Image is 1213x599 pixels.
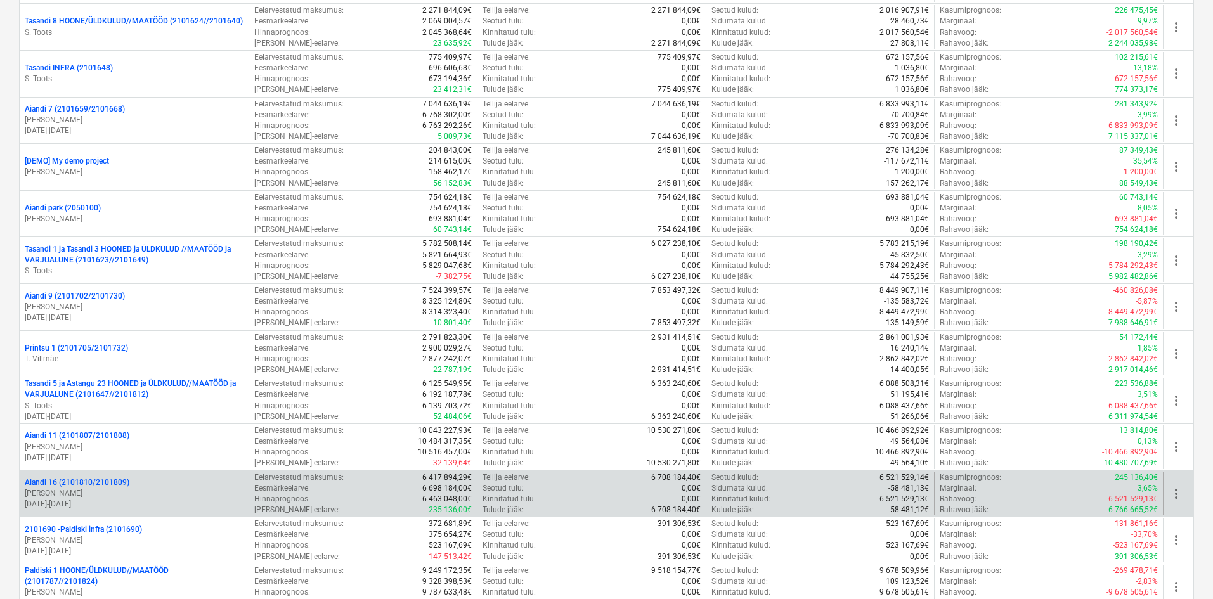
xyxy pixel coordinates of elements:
[940,192,1001,203] p: Kasumiprognoos :
[711,261,770,271] p: Kinnitatud kulud :
[682,63,701,74] p: 0,00€
[429,167,472,177] p: 158 462,17€
[254,120,310,131] p: Hinnaprognoos :
[25,524,142,535] p: 2101690 - Paldiski infra (2101690)
[25,499,243,510] p: [DATE] - [DATE]
[254,99,344,110] p: Eelarvestatud maksumus :
[483,110,524,120] p: Seotud tulu :
[940,156,976,167] p: Marginaal :
[879,120,929,131] p: 6 833 993,09€
[254,296,310,307] p: Eesmärkeelarve :
[25,401,243,411] p: S. Toots
[1108,131,1158,142] p: 7 115 337,01€
[254,318,340,328] p: [PERSON_NAME]-eelarve :
[25,343,243,364] div: Printsu 1 (2101705/2101732)T. Villmäe
[254,343,310,354] p: Eesmärkeelarve :
[254,156,310,167] p: Eesmärkeelarve :
[25,411,243,422] p: [DATE] - [DATE]
[879,238,929,249] p: 5 783 215,19€
[483,38,524,49] p: Tulude jääk :
[651,5,701,16] p: 2 271 844,09€
[254,52,344,63] p: Eelarvestatud maksumus :
[254,63,310,74] p: Eesmärkeelarve :
[1108,271,1158,282] p: 5 982 482,86€
[25,104,243,136] div: Aiandi 7 (2101659/2101668)[PERSON_NAME][DATE]-[DATE]
[940,167,976,177] p: Rahavoog :
[254,224,340,235] p: [PERSON_NAME]-eelarve :
[711,156,768,167] p: Sidumata kulud :
[483,74,536,84] p: Kinnitatud tulu :
[1169,66,1184,81] span: more_vert
[658,84,701,95] p: 775 409,97€
[895,63,929,74] p: 1 036,80€
[254,27,310,38] p: Hinnaprognoos :
[433,38,472,49] p: 23 635,92€
[711,131,754,142] p: Kulude jääk :
[1169,486,1184,501] span: more_vert
[651,285,701,296] p: 7 853 497,32€
[879,99,929,110] p: 6 833 993,11€
[433,224,472,235] p: 60 743,14€
[884,318,929,328] p: -135 149,59€
[483,63,524,74] p: Seotud tulu :
[888,131,929,142] p: -70 700,83€
[422,354,472,364] p: 2 877 242,07€
[483,285,530,296] p: Tellija eelarve :
[254,131,340,142] p: [PERSON_NAME]-eelarve :
[25,167,243,177] p: [PERSON_NAME]
[483,27,536,38] p: Kinnitatud tulu :
[886,192,929,203] p: 693 881,04€
[483,16,524,27] p: Seotud tulu :
[1119,145,1158,156] p: 87 349,43€
[940,214,976,224] p: Rahavoog :
[254,285,344,296] p: Eelarvestatud maksumus :
[940,178,989,189] p: Rahavoo jääk :
[940,145,1001,156] p: Kasumiprognoos :
[422,16,472,27] p: 2 069 004,57€
[940,203,976,214] p: Marginaal :
[651,131,701,142] p: 7 044 636,19€
[711,16,768,27] p: Sidumata kulud :
[25,156,109,167] p: [DEMO] My demo project
[1169,159,1184,174] span: more_vert
[711,167,770,177] p: Kinnitatud kulud :
[886,74,929,84] p: 672 157,56€
[1113,285,1158,296] p: -460 826,08€
[483,145,530,156] p: Tellija eelarve :
[429,145,472,156] p: 204 843,00€
[711,52,758,63] p: Seotud kulud :
[25,115,243,126] p: [PERSON_NAME]
[1169,20,1184,35] span: more_vert
[682,250,701,261] p: 0,00€
[254,145,344,156] p: Eelarvestatud maksumus :
[1106,261,1158,271] p: -5 784 292,43€
[940,27,976,38] p: Rahavoog :
[651,271,701,282] p: 6 027 238,10€
[658,192,701,203] p: 754 624,18€
[483,261,536,271] p: Kinnitatud tulu :
[25,203,243,224] div: Aiandi park (2050100)[PERSON_NAME]
[25,63,243,84] div: Tasandi INFRA (2101648)S. Toots
[711,250,768,261] p: Sidumata kulud :
[711,318,754,328] p: Kulude jääk :
[711,99,758,110] p: Seotud kulud :
[890,271,929,282] p: 44 755,25€
[682,296,701,307] p: 0,00€
[483,84,524,95] p: Tulude jääk :
[711,296,768,307] p: Sidumata kulud :
[25,156,243,177] div: [DEMO] My demo project[PERSON_NAME]
[422,120,472,131] p: 6 763 292,26€
[254,203,310,214] p: Eesmärkeelarve :
[711,285,758,296] p: Seotud kulud :
[422,261,472,271] p: 5 829 047,68€
[940,99,1001,110] p: Kasumiprognoos :
[422,250,472,261] p: 5 821 664,93€
[25,302,243,312] p: [PERSON_NAME]
[483,271,524,282] p: Tulude jääk :
[658,224,701,235] p: 754 624,18€
[483,224,524,235] p: Tulude jääk :
[651,99,701,110] p: 7 044 636,19€
[25,378,243,400] p: Tasandi 5 ja Astangu 23 HOONED ja ÜLDKULUD//MAATÖÖD ja VARJUALUNE (2101647//2101812)
[879,307,929,318] p: 8 449 472,99€
[254,16,310,27] p: Eesmärkeelarve :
